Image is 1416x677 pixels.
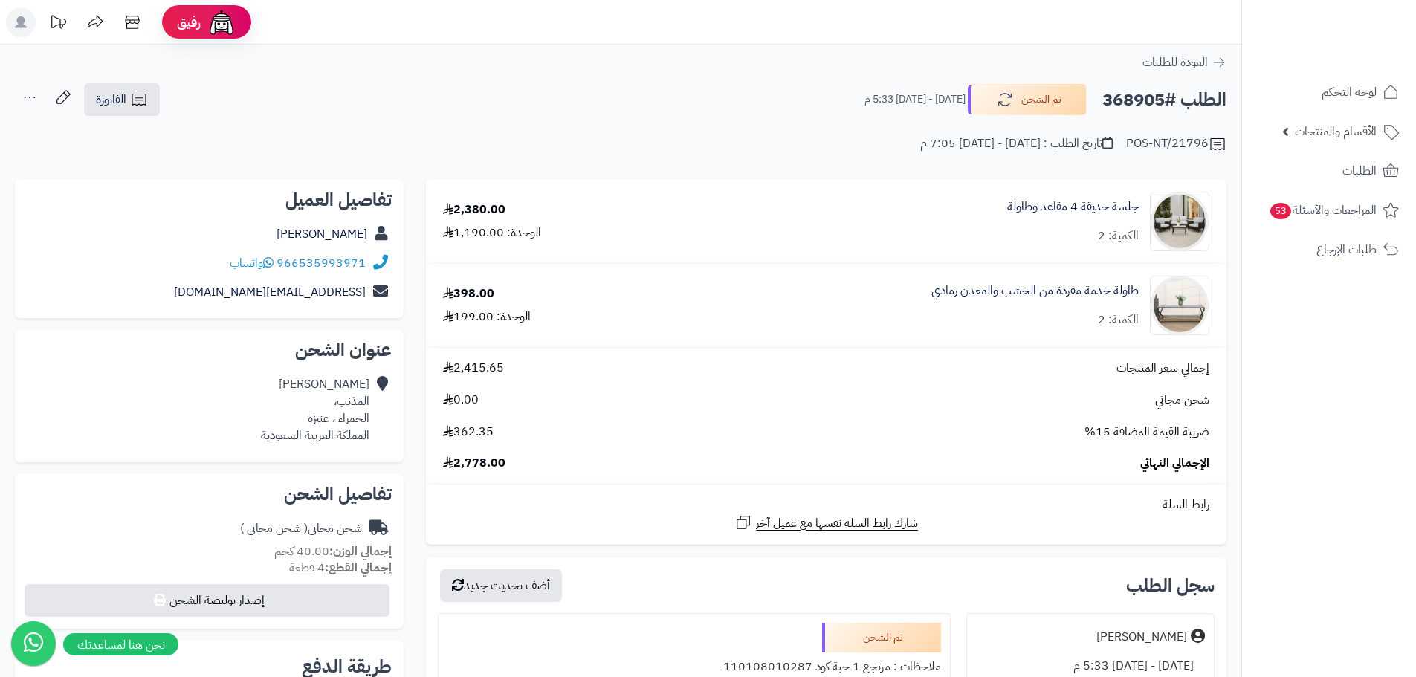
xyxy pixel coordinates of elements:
[1116,360,1209,377] span: إجمالي سعر المنتجات
[734,514,918,532] a: شارك رابط السلة نفسها مع عميل آخر
[27,341,392,359] h2: عنوان الشحن
[443,224,541,242] div: الوحدة: 1,190.00
[1270,203,1291,219] span: 53
[1315,42,1402,73] img: logo-2.png
[1155,392,1209,409] span: شحن مجاني
[261,376,369,444] div: [PERSON_NAME] المذنب، الحمراء ، عنيزة المملكة العربية السعودية
[230,254,274,272] a: واتساب
[756,515,918,532] span: شارك رابط السلة نفسها مع عميل آخر
[302,658,392,676] h2: طريقة الدفع
[864,92,966,107] small: [DATE] - [DATE] 5:33 م
[443,201,505,218] div: 2,380.00
[1342,161,1377,181] span: الطلبات
[1316,239,1377,260] span: طلبات الإرجاع
[329,542,392,560] strong: إجمالي الوزن:
[1140,455,1209,472] span: الإجمالي النهائي
[240,519,308,537] span: ( شحن مجاني )
[443,424,494,441] span: 362.35
[1007,198,1139,216] a: جلسة حديقة 4 مقاعد وطاولة
[1251,192,1407,228] a: المراجعات والأسئلة53
[274,542,392,560] small: 40.00 كجم
[174,283,366,301] a: [EMAIL_ADDRESS][DOMAIN_NAME]
[1251,153,1407,189] a: الطلبات
[1142,54,1208,71] span: العودة للطلبات
[177,13,201,31] span: رفيق
[25,584,389,617] button: إصدار بوليصة الشحن
[39,7,77,41] a: تحديثات المنصة
[1126,135,1226,153] div: POS-NT/21796
[1084,424,1209,441] span: ضريبة القيمة المضافة 15%
[822,623,941,652] div: تم الشحن
[277,225,367,243] a: [PERSON_NAME]
[207,7,236,37] img: ai-face.png
[84,83,160,116] a: الفاتورة
[1251,232,1407,268] a: طلبات الإرجاع
[440,569,562,602] button: أضف تحديث جديد
[968,84,1087,115] button: تم الشحن
[1098,311,1139,328] div: الكمية: 2
[325,559,392,577] strong: إجمالي القطع:
[443,285,494,302] div: 398.00
[432,496,1221,514] div: رابط السلة
[443,360,504,377] span: 2,415.65
[1295,121,1377,142] span: الأقسام والمنتجات
[1151,276,1209,335] img: 1750591260-1-90x90.jpg
[240,520,362,537] div: شحن مجاني
[1096,629,1187,646] div: [PERSON_NAME]
[443,308,531,325] div: الوحدة: 199.00
[1322,82,1377,103] span: لوحة التحكم
[1102,85,1226,115] h2: الطلب #368905
[1142,54,1226,71] a: العودة للطلبات
[277,254,366,272] a: 966535993971
[931,282,1139,299] a: طاولة خدمة مفردة من الخشب والمعدن رمادي
[1098,227,1139,244] div: الكمية: 2
[1251,74,1407,110] a: لوحة التحكم
[920,135,1113,152] div: تاريخ الطلب : [DATE] - [DATE] 7:05 م
[443,455,505,472] span: 2,778.00
[1269,200,1377,221] span: المراجعات والأسئلة
[443,392,479,409] span: 0.00
[96,91,126,108] span: الفاتورة
[27,485,392,503] h2: تفاصيل الشحن
[27,191,392,209] h2: تفاصيل العميل
[289,559,392,577] small: 4 قطعة
[1126,577,1215,595] h3: سجل الطلب
[1151,192,1209,251] img: 1754462914-110119010027-90x90.jpg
